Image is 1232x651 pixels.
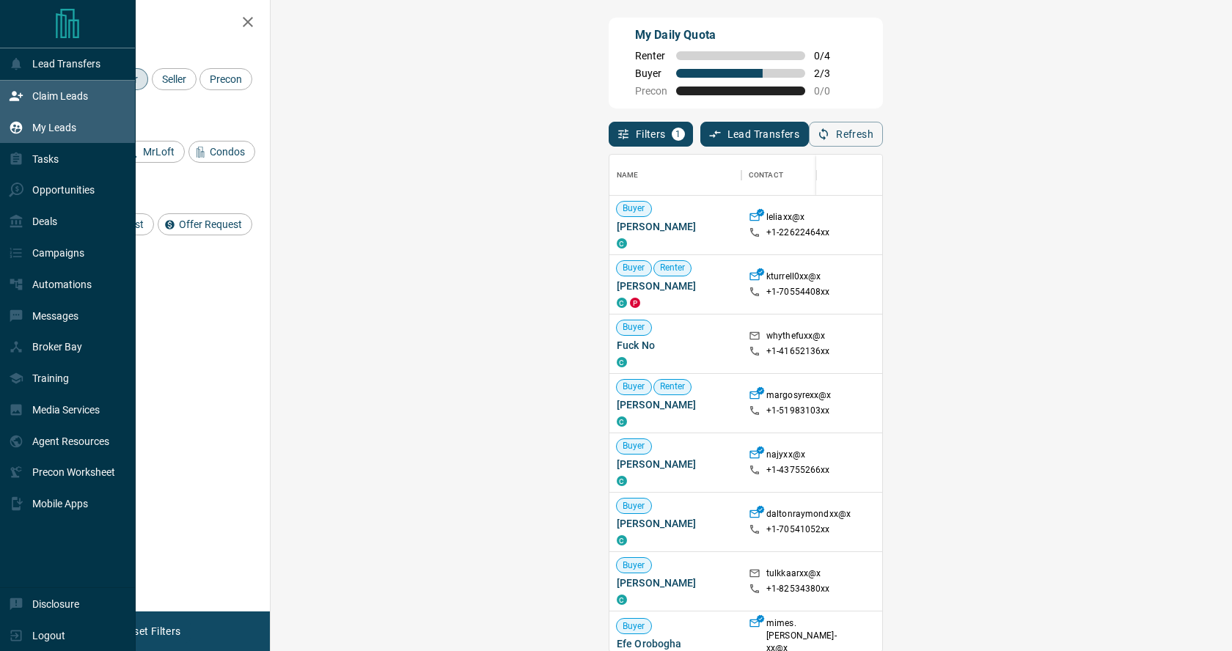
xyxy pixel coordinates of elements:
span: Buyer [635,67,667,79]
span: Precon [635,85,667,97]
span: MrLoft [138,146,180,158]
div: condos.ca [617,535,627,545]
span: Precon [205,73,247,85]
span: 0 / 4 [814,50,846,62]
span: Renter [654,262,692,274]
h2: Filters [47,15,255,32]
span: 0 / 0 [814,85,846,97]
p: whythefuxx@x [766,330,826,345]
p: daltonraymondxx@x [766,508,851,523]
p: My Daily Quota [635,26,846,44]
span: [PERSON_NAME] [617,279,734,293]
span: Fuck No [617,338,734,353]
span: Buyer [617,500,651,512]
p: najyxx@x [766,449,805,464]
span: [PERSON_NAME] [617,397,734,412]
p: +1- 22622464xx [766,227,830,239]
span: [PERSON_NAME] [617,457,734,471]
span: Buyer [617,321,651,334]
div: Name [617,155,639,196]
span: Buyer [617,440,651,452]
p: leliaxx@x [766,211,804,227]
span: Buyer [617,262,651,274]
div: condos.ca [617,298,627,308]
span: Renter [654,380,692,393]
div: MrLoft [122,141,185,163]
p: margosyrexx@x [766,389,832,405]
span: Seller [157,73,191,85]
div: Contact [741,155,859,196]
div: condos.ca [617,357,627,367]
span: Efe Orobogha [617,636,734,651]
span: 1 [673,129,683,139]
p: +1- 43755266xx [766,464,830,477]
div: Name [609,155,741,196]
div: Offer Request [158,213,252,235]
p: +1- 70541052xx [766,523,830,536]
p: tulkkaarxx@x [766,567,821,583]
span: [PERSON_NAME] [617,219,734,234]
span: [PERSON_NAME] [617,516,734,531]
div: Precon [199,68,252,90]
div: property.ca [630,298,640,308]
span: 2 / 3 [814,67,846,79]
span: [PERSON_NAME] [617,575,734,590]
p: +1- 41652136xx [766,345,830,358]
span: Buyer [617,620,651,633]
span: Offer Request [174,218,247,230]
button: Filters1 [609,122,693,147]
p: +1- 82534380xx [766,583,830,595]
div: condos.ca [617,416,627,427]
p: +1- 51983103xx [766,405,830,417]
div: condos.ca [617,595,627,605]
div: condos.ca [617,238,627,249]
div: Seller [152,68,197,90]
span: Buyer [617,202,651,215]
div: Condos [188,141,255,163]
div: Contact [749,155,783,196]
span: Condos [205,146,250,158]
button: Refresh [809,122,883,147]
button: Reset Filters [111,619,190,644]
div: condos.ca [617,476,627,486]
p: +1- 70554408xx [766,286,830,298]
button: Lead Transfers [700,122,810,147]
span: Buyer [617,380,651,393]
span: Renter [635,50,667,62]
p: kturrell0xx@x [766,271,821,286]
span: Buyer [617,559,651,572]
